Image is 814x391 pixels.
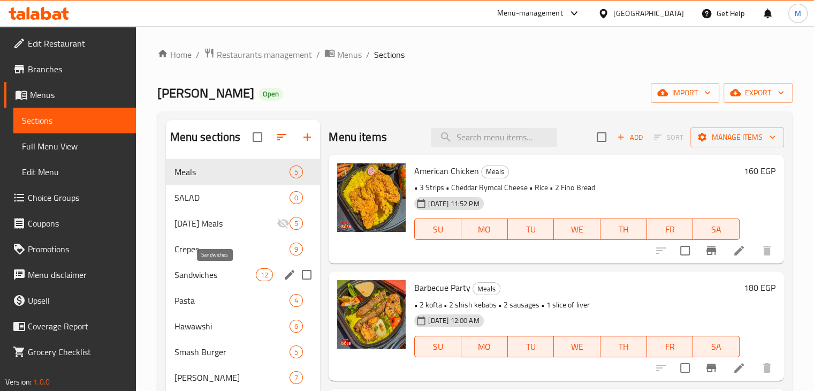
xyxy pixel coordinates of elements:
[324,48,362,62] a: Menus
[414,181,740,194] p: • 3 Strips • Cheddar Rymcal Cheese • Rice • 2 Fino Bread
[166,159,321,185] div: Meals5
[290,347,302,357] span: 5
[28,345,127,358] span: Grocery Checklist
[693,336,740,357] button: SA
[174,191,290,204] span: SALAD
[174,268,256,281] span: Sandwiches
[174,345,290,358] span: Smash Burger
[613,129,647,146] span: Add item
[166,313,321,339] div: Hawawshi6
[22,114,127,127] span: Sections
[647,129,690,146] span: Select section first
[590,126,613,148] span: Select section
[174,371,290,384] span: [PERSON_NAME]
[651,222,689,237] span: FR
[647,336,694,357] button: FR
[461,219,508,240] button: MO
[4,56,136,82] a: Branches
[28,268,127,281] span: Menu disclaimer
[174,294,290,307] span: Pasta
[424,315,483,326] span: [DATE] 12:00 AM
[795,7,801,19] span: M
[4,262,136,288] a: Menu disclaimer
[174,217,277,230] span: [DATE] Meals
[166,288,321,313] div: Pasta4
[461,336,508,357] button: MO
[613,7,684,19] div: [GEOGRAPHIC_DATA]
[366,48,370,61] li: /
[554,219,600,240] button: WE
[337,280,406,349] img: Barbecue Party
[615,131,644,144] span: Add
[290,320,303,333] div: items
[724,83,793,103] button: export
[28,63,127,76] span: Branches
[290,191,303,204] div: items
[414,219,461,240] button: SU
[30,88,127,101] span: Menus
[217,48,312,61] span: Restaurants management
[174,166,290,178] span: Meals
[374,48,405,61] span: Sections
[196,48,200,61] li: /
[481,166,509,178] div: Meals
[290,244,302,254] span: 9
[4,82,136,108] a: Menus
[4,313,136,339] a: Coverage Report
[508,336,554,357] button: TU
[157,48,793,62] nav: breadcrumb
[697,222,735,237] span: SA
[337,48,362,61] span: Menus
[674,357,696,379] span: Select to update
[482,166,508,178] span: Meals
[414,298,740,312] p: • 2 kofta • 2 shish kebabs • 2 sausages • 1 slice of liver
[166,185,321,210] div: SALAD0
[174,243,290,255] span: Crepes
[28,217,127,230] span: Coupons
[473,282,500,295] div: Meals
[28,37,127,50] span: Edit Restaurant
[246,126,269,148] span: Select all sections
[290,321,302,332] span: 6
[414,163,479,179] span: American Chicken
[277,217,290,230] svg: Inactive section
[290,296,302,306] span: 4
[170,129,241,145] h2: Menu sections
[674,239,696,262] span: Select to update
[157,81,254,105] span: [PERSON_NAME]
[22,166,127,178] span: Edit Menu
[28,243,127,255] span: Promotions
[466,339,504,355] span: MO
[28,294,127,307] span: Upsell
[290,167,302,177] span: 5
[290,345,303,358] div: items
[419,339,457,355] span: SU
[693,219,740,240] button: SA
[22,140,127,153] span: Full Menu View
[290,193,302,203] span: 0
[337,163,406,232] img: American Chicken
[605,339,643,355] span: TH
[290,217,303,230] div: items
[754,238,780,264] button: delete
[497,7,563,20] div: Menu-management
[166,262,321,288] div: Sandwiches12edit
[512,339,550,355] span: TU
[473,283,500,295] span: Meals
[512,222,550,237] span: TU
[690,127,784,147] button: Manage items
[733,362,745,374] a: Edit menu item
[697,339,735,355] span: SA
[508,219,554,240] button: TU
[466,222,504,237] span: MO
[174,371,290,384] div: Alex Meals
[424,199,483,209] span: [DATE] 11:52 PM
[613,129,647,146] button: Add
[28,191,127,204] span: Choice Groups
[258,89,283,99] span: Open
[4,210,136,236] a: Coupons
[33,375,50,389] span: 1.0.0
[174,320,290,333] span: Hawawshi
